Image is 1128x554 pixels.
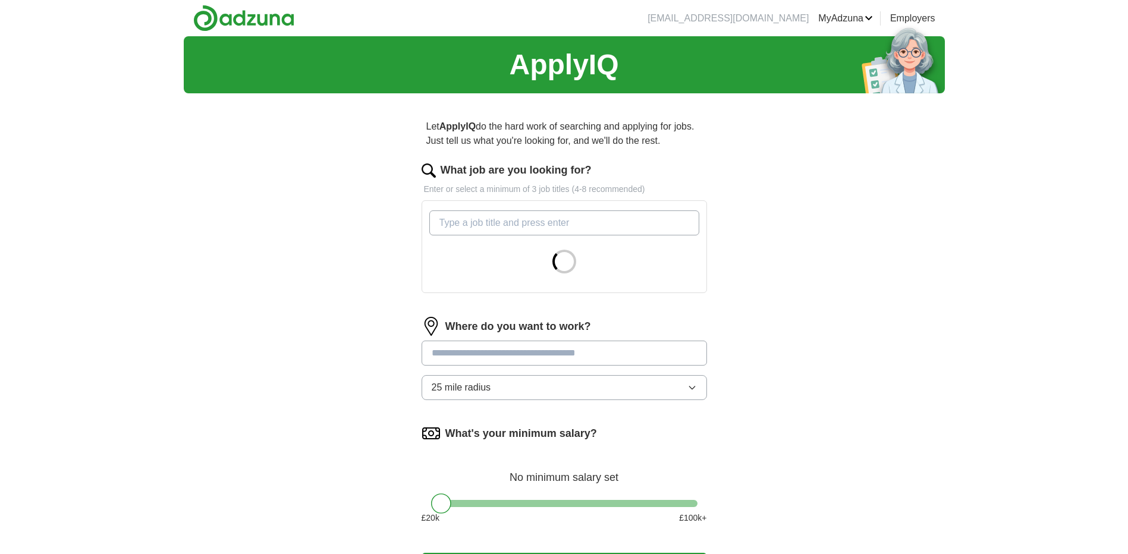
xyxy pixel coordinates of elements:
a: MyAdzuna [818,11,873,26]
label: What's your minimum salary? [445,426,597,442]
input: Type a job title and press enter [429,210,699,235]
strong: ApplyIQ [439,121,476,131]
img: Adzuna logo [193,5,294,32]
img: search.png [422,163,436,178]
h1: ApplyIQ [509,43,618,86]
p: Let do the hard work of searching and applying for jobs. Just tell us what you're looking for, an... [422,115,707,153]
label: Where do you want to work? [445,319,591,335]
img: location.png [422,317,441,336]
span: £ 100 k+ [679,512,706,524]
button: 25 mile radius [422,375,707,400]
span: £ 20 k [422,512,439,524]
span: 25 mile radius [432,380,491,395]
li: [EMAIL_ADDRESS][DOMAIN_NAME] [648,11,809,26]
div: No minimum salary set [422,457,707,486]
a: Employers [890,11,935,26]
label: What job are you looking for? [441,162,592,178]
img: salary.png [422,424,441,443]
p: Enter or select a minimum of 3 job titles (4-8 recommended) [422,183,707,196]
